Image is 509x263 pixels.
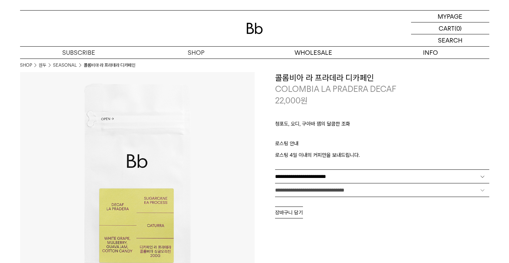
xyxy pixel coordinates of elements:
[275,120,489,131] p: 청포도, 오디, 구아바 잼의 달콤한 조화
[20,62,32,69] a: SHOP
[39,62,46,69] a: 원두
[275,72,489,84] h3: 콜롬비아 라 프라데라 디카페인
[20,47,137,59] a: SUBSCRIBE
[438,34,462,46] p: SEARCH
[275,83,489,95] p: COLOMBIA LA PRADERA DECAF
[247,23,263,34] img: 로고
[53,62,77,69] a: SEASONAL
[275,151,489,159] p: 로스팅 4일 이내의 커피만을 보내드립니다.
[275,131,489,139] p: ㅤ
[438,11,462,22] p: MYPAGE
[275,139,489,151] p: 로스팅 안내
[301,96,308,105] span: 원
[275,207,303,218] button: 장바구니 담기
[137,47,255,59] a: SHOP
[411,11,489,22] a: MYPAGE
[84,62,135,69] li: 콜롬비아 라 프라데라 디카페인
[411,22,489,34] a: CART (0)
[255,47,372,59] p: WHOLESALE
[455,22,462,34] p: (0)
[275,95,308,106] p: 22,000
[439,22,455,34] p: CART
[372,47,489,59] p: INFO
